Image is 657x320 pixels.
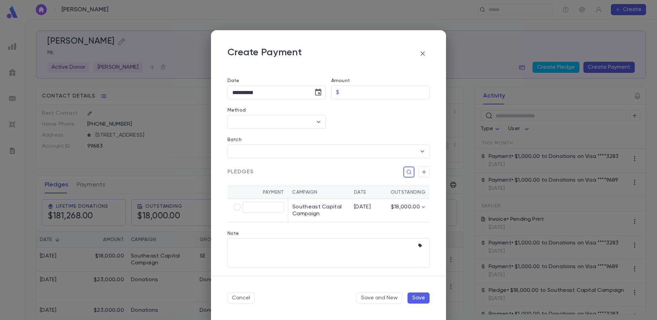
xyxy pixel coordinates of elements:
[314,117,323,127] button: Open
[311,85,325,99] button: Choose date, selected date is Aug 10, 2025
[408,293,430,304] button: Save
[417,147,427,156] button: Open
[227,137,242,142] label: Batch
[384,199,430,222] td: $18,000.00
[227,293,255,304] button: Cancel
[331,78,350,83] label: Amount
[227,231,239,236] label: Note
[350,186,384,199] th: Date
[384,186,430,199] th: Outstanding
[227,107,246,113] label: Method
[288,199,350,222] td: Southeast Capital Campaign
[227,78,326,83] label: Date
[336,89,339,96] p: $
[288,186,350,199] th: Campaign
[357,293,402,304] button: Save and New
[227,169,254,175] span: Pledges
[354,204,380,210] div: [DATE]
[227,47,302,60] p: Create Payment
[227,186,288,199] th: Payment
